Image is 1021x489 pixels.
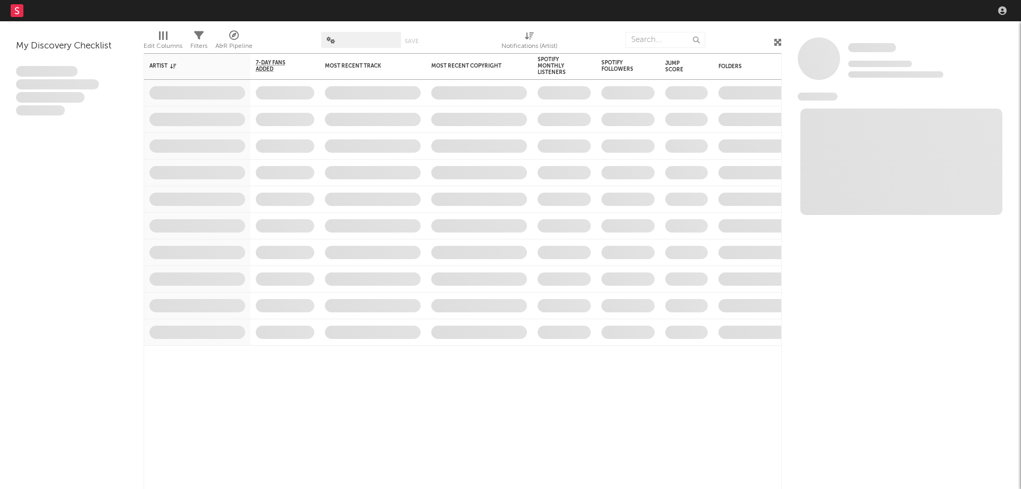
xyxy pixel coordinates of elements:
div: Jump Score [665,60,692,73]
span: News Feed [798,93,838,101]
span: Lorem ipsum dolor [16,66,78,77]
input: Search... [625,32,705,48]
div: Spotify Monthly Listeners [538,56,575,76]
div: Artist [149,63,229,69]
div: Edit Columns [144,40,182,53]
span: Aliquam viverra [16,105,65,116]
div: A&R Pipeline [215,27,253,57]
div: Most Recent Copyright [431,63,511,69]
div: Notifications (Artist) [501,40,557,53]
div: Filters [190,40,207,53]
a: Some Artist [848,43,896,53]
div: A&R Pipeline [215,40,253,53]
div: Edit Columns [144,27,182,57]
span: Tracking Since: [DATE] [848,61,912,67]
span: Praesent ac interdum [16,92,85,103]
span: 7-Day Fans Added [256,60,298,72]
div: Most Recent Track [325,63,405,69]
span: 0 fans last week [848,71,943,78]
div: My Discovery Checklist [16,40,128,53]
span: Integer aliquet in purus et [16,79,99,90]
div: Notifications (Artist) [501,27,557,57]
div: Folders [718,63,798,70]
div: Spotify Followers [601,60,639,72]
span: Some Artist [848,43,896,52]
button: Save [405,38,419,44]
div: Filters [190,27,207,57]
